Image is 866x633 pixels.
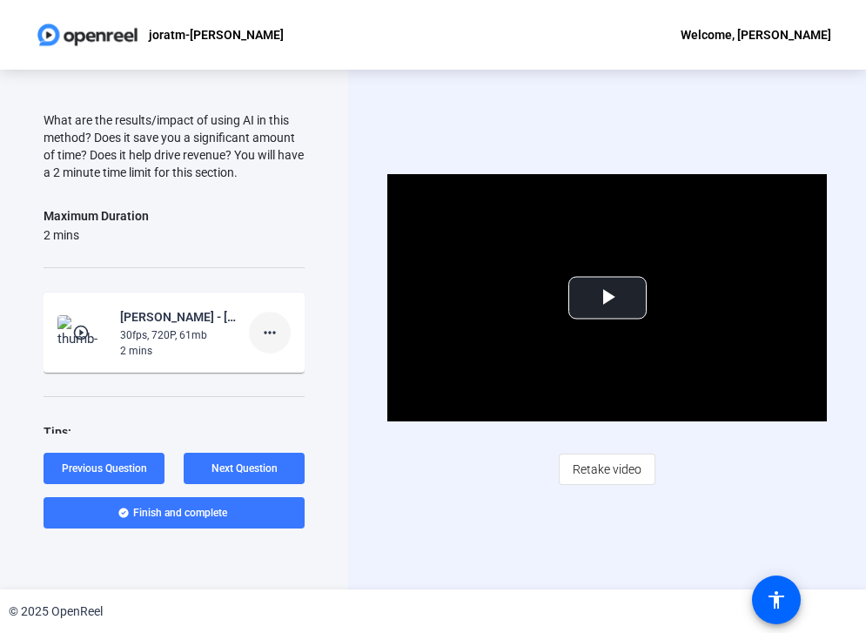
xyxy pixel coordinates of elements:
[44,453,164,484] button: Previous Question
[44,421,305,442] div: Tips:
[35,17,140,52] img: OpenReel logo
[387,174,828,421] div: Video Player
[149,24,284,45] p: joratm-[PERSON_NAME]
[120,327,237,343] div: 30fps, 720P, 61mb
[184,453,305,484] button: Next Question
[259,322,280,343] mat-icon: more_horiz
[568,276,647,319] button: Play Video
[44,226,149,244] div: 2 mins
[573,453,641,486] span: Retake video
[9,603,103,621] div: © 2025 OpenReel
[44,111,305,181] div: What are the results/impact of using AI in this method? Does it save you a significant amount of ...
[766,589,787,610] mat-icon: accessibility
[681,24,831,45] div: Welcome, [PERSON_NAME]
[133,506,227,520] span: Finish and complete
[44,205,149,226] div: Maximum Duration
[62,462,147,475] span: Previous Question
[211,462,278,475] span: Next Question
[44,497,305,529] button: Finish and complete
[72,324,93,341] mat-icon: play_circle_outline
[120,306,237,327] div: [PERSON_NAME] - [PERSON_NAME] Certification Co-joratm-[PERSON_NAME]-1758403667774-webcam
[120,343,237,359] div: 2 mins
[57,315,109,350] img: thumb-nail
[559,454,655,485] button: Retake video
